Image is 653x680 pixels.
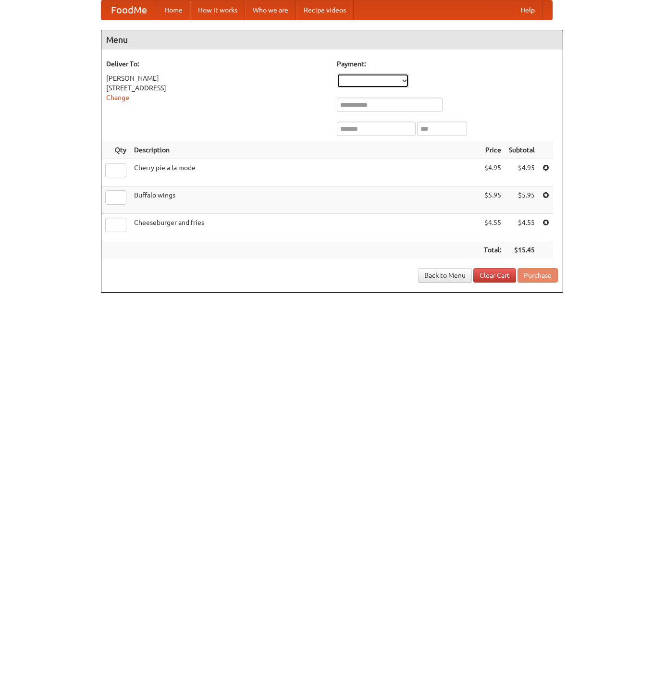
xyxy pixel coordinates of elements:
[296,0,354,20] a: Recipe videos
[130,141,480,159] th: Description
[106,74,327,83] div: [PERSON_NAME]
[130,159,480,186] td: Cherry pie a la mode
[505,159,539,186] td: $4.95
[505,241,539,259] th: $15.45
[418,268,472,283] a: Back to Menu
[337,59,558,69] h5: Payment:
[505,141,539,159] th: Subtotal
[157,0,190,20] a: Home
[101,30,563,49] h4: Menu
[480,159,505,186] td: $4.95
[106,83,327,93] div: [STREET_ADDRESS]
[480,214,505,241] td: $4.55
[473,268,516,283] a: Clear Cart
[190,0,245,20] a: How it works
[106,59,327,69] h5: Deliver To:
[130,186,480,214] td: Buffalo wings
[101,141,130,159] th: Qty
[245,0,296,20] a: Who we are
[517,268,558,283] button: Purchase
[480,141,505,159] th: Price
[480,186,505,214] td: $5.95
[130,214,480,241] td: Cheeseburger and fries
[505,214,539,241] td: $4.55
[480,241,505,259] th: Total:
[106,94,129,101] a: Change
[513,0,542,20] a: Help
[101,0,157,20] a: FoodMe
[505,186,539,214] td: $5.95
